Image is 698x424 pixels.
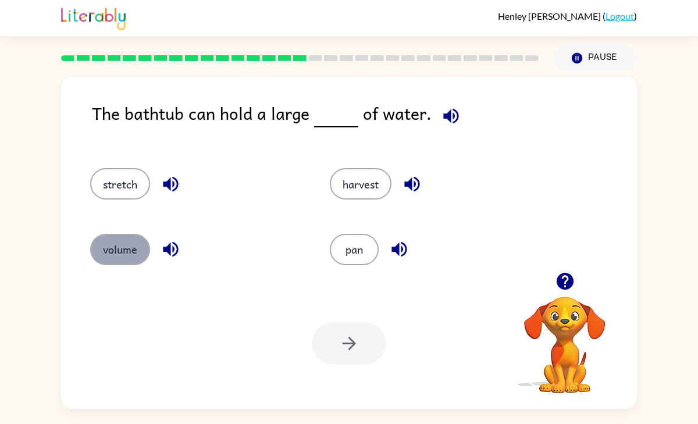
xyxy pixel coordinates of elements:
[606,10,634,22] a: Logout
[498,10,637,22] div: ( )
[498,10,603,22] span: Henley [PERSON_NAME]
[90,168,150,199] button: stretch
[553,45,637,72] button: Pause
[330,234,379,265] button: pan
[330,168,391,199] button: harvest
[90,234,150,265] button: volume
[61,5,126,30] img: Literably
[92,100,637,145] div: The bathtub can hold a large of water.
[507,279,623,395] video: Your browser must support playing .mp4 files to use Literably. Please try using another browser.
